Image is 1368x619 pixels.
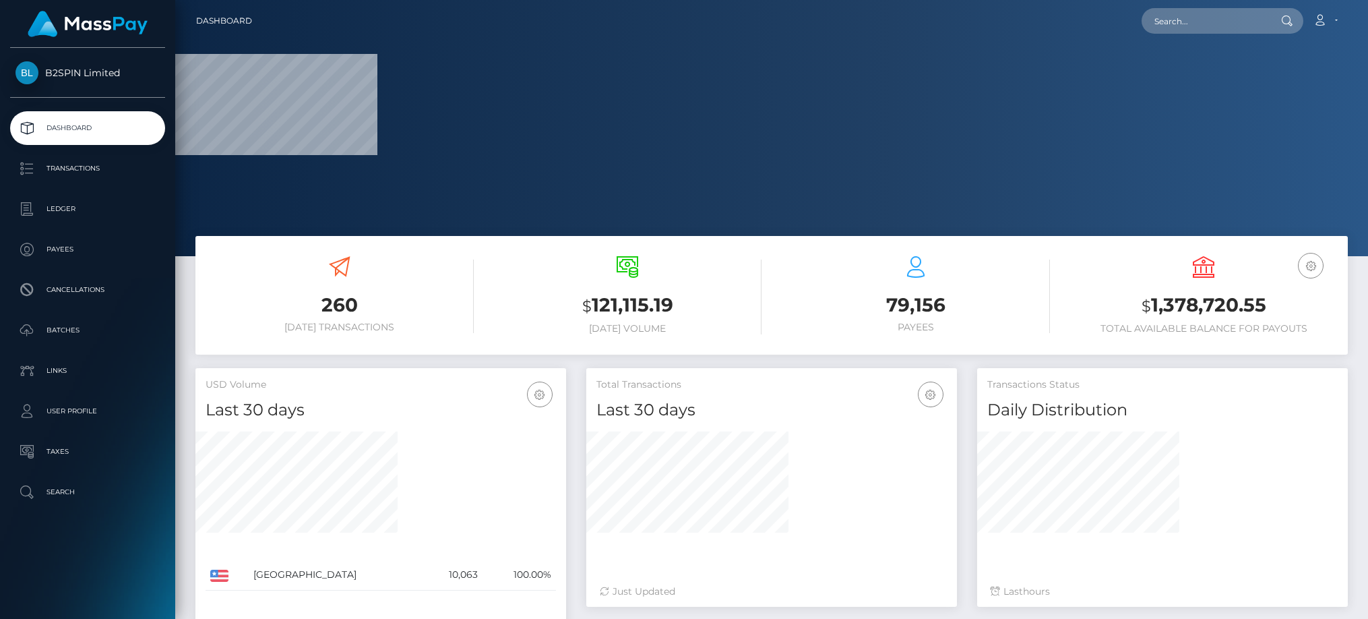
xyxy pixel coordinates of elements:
[15,482,160,502] p: Search
[15,158,160,179] p: Transactions
[10,435,165,469] a: Taxes
[1142,8,1268,34] input: Search...
[10,475,165,509] a: Search
[15,239,160,260] p: Payees
[600,585,943,599] div: Just Updated
[15,199,160,219] p: Ledger
[494,323,762,334] h6: [DATE] Volume
[10,314,165,347] a: Batches
[782,292,1050,318] h3: 79,156
[987,399,1338,422] h4: Daily Distribution
[423,560,483,591] td: 10,063
[596,399,947,422] h4: Last 30 days
[1142,297,1151,316] small: $
[206,399,556,422] h4: Last 30 days
[15,280,160,300] p: Cancellations
[15,61,38,84] img: B2SPIN Limited
[10,67,165,79] span: B2SPIN Limited
[10,354,165,388] a: Links
[483,560,556,591] td: 100.00%
[15,118,160,138] p: Dashboard
[28,11,148,37] img: MassPay Logo
[15,320,160,341] p: Batches
[210,570,228,582] img: US.png
[206,322,474,333] h6: [DATE] Transactions
[249,560,423,591] td: [GEOGRAPHIC_DATA]
[10,273,165,307] a: Cancellations
[1070,292,1338,320] h3: 1,378,720.55
[987,378,1338,392] h5: Transactions Status
[10,192,165,226] a: Ledger
[782,322,1050,333] h6: Payees
[15,361,160,381] p: Links
[15,442,160,462] p: Taxes
[196,7,252,35] a: Dashboard
[991,585,1334,599] div: Last hours
[494,292,762,320] h3: 121,115.19
[10,152,165,185] a: Transactions
[10,233,165,266] a: Payees
[596,378,947,392] h5: Total Transactions
[10,394,165,428] a: User Profile
[15,401,160,421] p: User Profile
[206,378,556,392] h5: USD Volume
[206,292,474,318] h3: 260
[1070,323,1338,334] h6: Total Available Balance for Payouts
[582,297,592,316] small: $
[10,111,165,145] a: Dashboard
